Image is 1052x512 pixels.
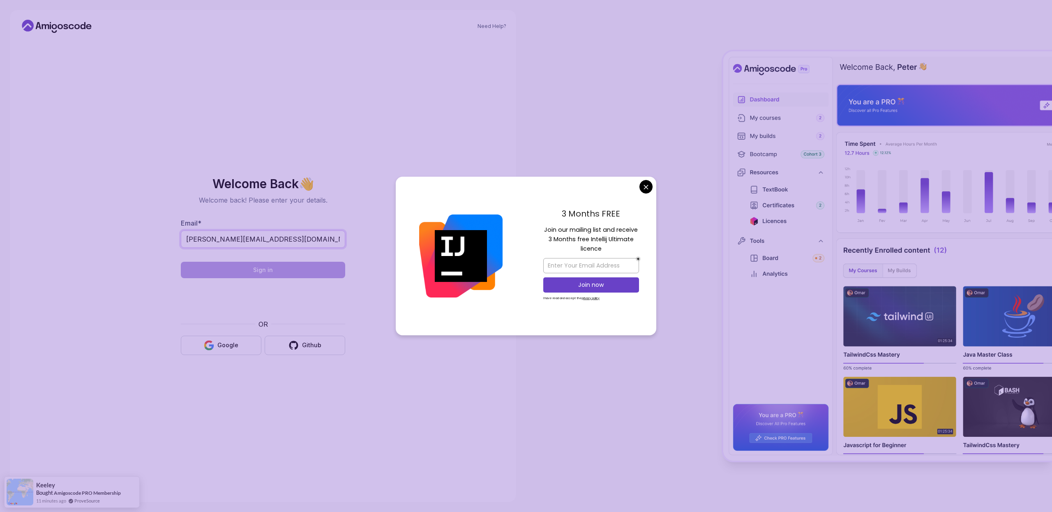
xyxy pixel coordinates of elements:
[181,195,345,205] p: Welcome back! Please enter your details.
[253,266,273,274] div: Sign in
[181,177,345,190] h2: Welcome Back
[36,482,55,489] span: Keeley
[74,497,100,504] a: ProveSource
[723,51,1052,461] img: Amigoscode Dashboard
[217,341,238,349] div: Google
[181,336,261,355] button: Google
[20,20,94,33] a: Home link
[36,497,66,504] span: 11 minutes ago
[181,231,345,248] input: Enter your email
[181,219,201,227] label: Email *
[181,262,345,278] button: Sign in
[36,489,53,496] span: Bought
[54,490,121,496] a: Amigoscode PRO Membership
[258,319,268,329] p: OR
[7,479,33,505] img: provesource social proof notification image
[201,283,325,314] iframe: Widget containing checkbox for hCaptcha security challenge
[298,177,314,190] span: 👋
[478,23,506,30] a: Need Help?
[265,336,345,355] button: Github
[302,341,321,349] div: Github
